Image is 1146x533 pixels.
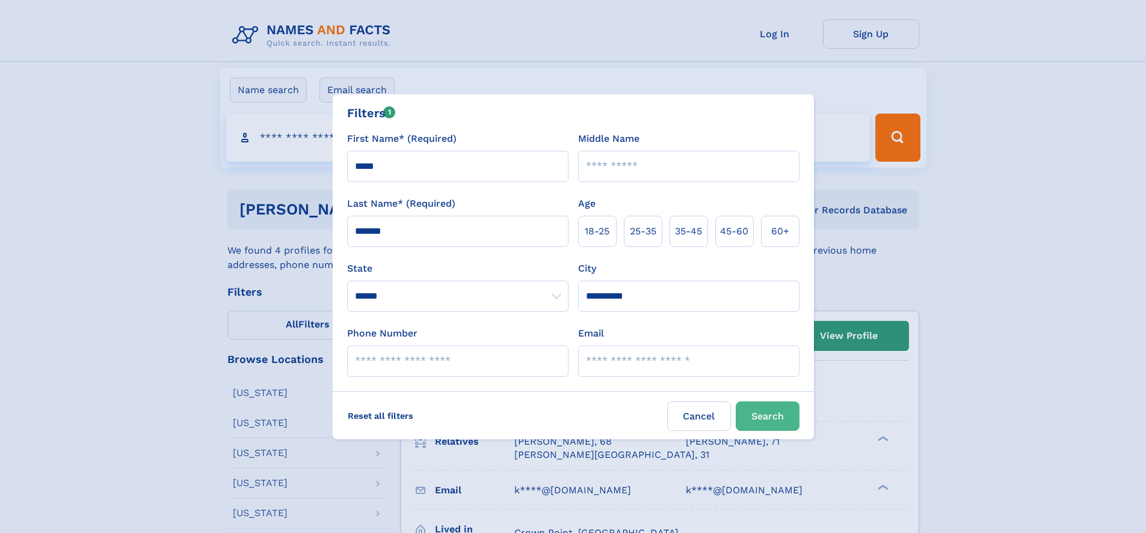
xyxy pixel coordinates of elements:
span: 45‑60 [720,224,748,239]
label: Reset all filters [340,401,421,430]
span: 60+ [771,224,789,239]
label: Age [578,196,596,211]
label: First Name* (Required) [347,132,457,146]
span: 18‑25 [585,224,609,239]
label: State [347,261,568,276]
label: Middle Name [578,132,639,146]
label: Cancel [667,401,731,431]
span: 25‑35 [630,224,656,239]
button: Search [736,401,799,431]
label: City [578,261,596,276]
label: Last Name* (Required) [347,196,455,211]
span: 35‑45 [675,224,702,239]
div: Filters [347,104,396,122]
label: Phone Number [347,326,417,341]
label: Email [578,326,604,341]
